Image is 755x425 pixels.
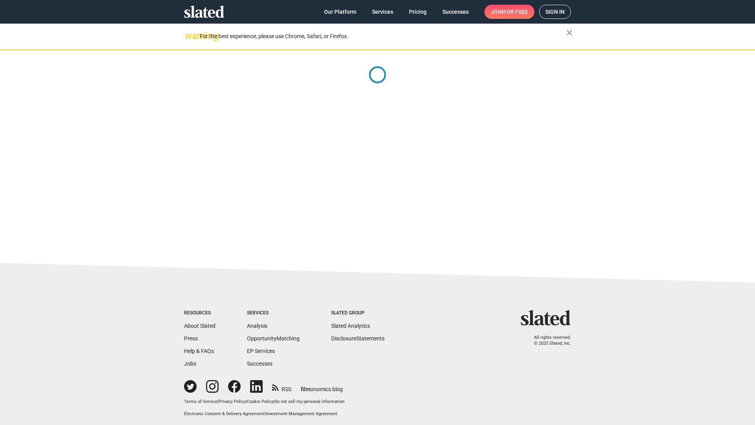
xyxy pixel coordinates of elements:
[545,5,565,18] span: Sign in
[442,5,469,19] span: Successes
[491,5,528,19] span: Join
[273,399,274,404] span: |
[219,399,246,404] a: Privacy Policy
[366,5,400,19] a: Services
[247,399,273,404] a: Cookie Policy
[272,381,291,393] a: RSS
[331,323,370,329] a: Slated Analytics
[324,5,356,19] span: Our Platform
[184,399,217,404] a: Terms of Service
[184,323,215,329] a: About Slated
[247,310,300,316] div: Services
[331,310,385,316] div: Slated Group
[217,399,219,404] span: |
[526,335,571,346] p: All rights reserved. © 2025 Slated, Inc.
[403,5,433,19] a: Pricing
[265,411,337,416] a: Investment Management Agreement
[247,323,267,329] a: Analysis
[301,379,343,393] a: filmonomics blog
[301,386,310,392] span: film
[539,5,571,19] a: Sign in
[274,399,344,405] button: Do not sell my personal information
[409,5,427,19] span: Pricing
[185,31,194,41] mat-icon: warning
[372,5,393,19] span: Services
[184,360,196,367] a: Jobs
[436,5,475,19] a: Successes
[200,31,566,42] div: For the best experience, please use Chrome, Safari, or Firefox.
[331,335,385,342] a: DisclosureStatements
[184,335,198,342] a: Press
[184,348,214,354] a: Help & FAQs
[264,411,265,416] span: |
[247,335,300,342] a: OpportunityMatching
[318,5,363,19] a: Our Platform
[246,399,247,404] span: |
[247,360,273,367] a: Successes
[503,5,528,19] span: for free
[247,348,275,354] a: EP Services
[184,310,215,316] div: Resources
[565,28,574,37] mat-icon: close
[184,411,264,416] a: Electronic Consent & Delivery Agreement
[484,5,534,19] a: Joinfor free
